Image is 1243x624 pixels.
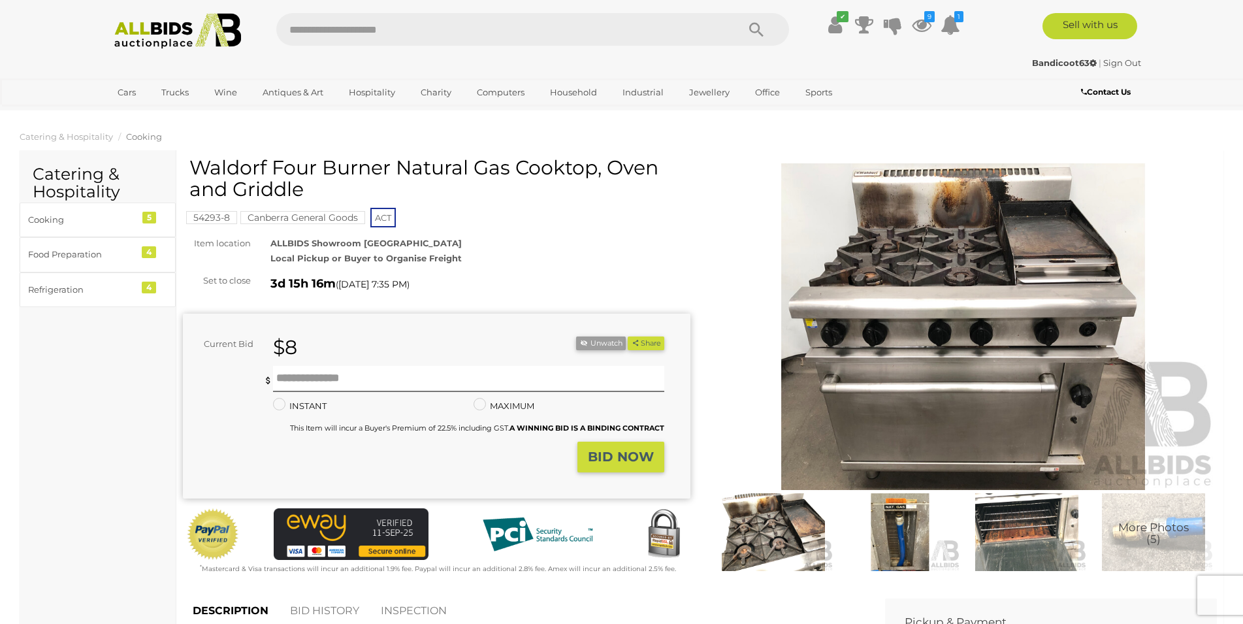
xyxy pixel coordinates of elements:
[189,157,687,200] h1: Waldorf Four Burner Natural Gas Cooktop, Oven and Griddle
[126,131,162,142] a: Cooking
[186,508,240,561] img: Official PayPal Seal
[509,423,664,433] b: A WINNING BID IS A BINDING CONTRACT
[20,237,176,272] a: Food Preparation 4
[173,273,261,288] div: Set to close
[576,337,626,350] button: Unwatch
[941,13,960,37] a: 1
[28,247,136,262] div: Food Preparation
[28,282,136,297] div: Refrigeration
[20,272,176,307] a: Refrigeration 4
[206,82,246,103] a: Wine
[33,165,163,201] h2: Catering & Hospitality
[200,565,676,573] small: Mastercard & Visa transactions will incur an additional 1.9% fee. Paypal will incur an additional...
[20,203,176,237] a: Cooking 5
[186,212,237,223] a: 54293-8
[924,11,935,22] i: 9
[153,82,197,103] a: Trucks
[109,103,219,125] a: [GEOGRAPHIC_DATA]
[577,442,664,472] button: BID NOW
[541,82,605,103] a: Household
[370,208,396,227] span: ACT
[710,163,1218,490] img: Waldorf Four Burner Natural Gas Cooktop, Oven and Griddle
[274,508,428,560] img: eWAY Payment Gateway
[747,82,788,103] a: Office
[183,337,263,352] div: Current Bid
[142,246,156,258] div: 4
[614,82,672,103] a: Industrial
[173,236,261,251] div: Item location
[336,279,410,289] span: ( )
[724,13,789,46] button: Search
[273,399,327,414] label: INSTANT
[142,212,156,223] div: 5
[273,335,297,359] strong: $8
[290,423,664,433] small: This Item will incur a Buyer's Premium of 22.5% including GST.
[468,82,533,103] a: Computers
[254,82,332,103] a: Antiques & Art
[628,337,664,350] button: Share
[142,282,156,293] div: 4
[1032,57,1097,68] strong: Bandicoot63
[186,211,237,224] mark: 54293-8
[638,508,690,561] img: Secured by Rapid SSL
[797,82,841,103] a: Sports
[270,238,462,248] strong: ALLBIDS Showroom [GEOGRAPHIC_DATA]
[1081,85,1134,99] a: Contact Us
[588,449,654,465] strong: BID NOW
[240,211,365,224] mark: Canberra General Goods
[681,82,738,103] a: Jewellery
[1032,57,1099,68] a: Bandicoot63
[576,337,626,350] li: Unwatch this item
[1093,493,1214,571] img: Waldorf Four Burner Natural Gas Cooktop, Oven and Griddle
[1103,57,1141,68] a: Sign Out
[1042,13,1137,39] a: Sell with us
[109,82,144,103] a: Cars
[28,212,136,227] div: Cooking
[1081,87,1131,97] b: Contact Us
[107,13,249,49] img: Allbids.com.au
[412,82,460,103] a: Charity
[240,212,365,223] a: Canberra General Goods
[1093,493,1214,571] a: More Photos(5)
[338,278,407,290] span: [DATE] 7:35 PM
[1099,57,1101,68] span: |
[474,399,534,414] label: MAXIMUM
[912,13,931,37] a: 9
[840,493,960,571] img: Waldorf Four Burner Natural Gas Cooktop, Oven and Griddle
[270,253,462,263] strong: Local Pickup or Buyer to Organise Freight
[837,11,848,22] i: ✔
[1118,521,1189,546] span: More Photos (5)
[340,82,404,103] a: Hospitality
[954,11,963,22] i: 1
[20,131,113,142] a: Catering & Hospitality
[826,13,845,37] a: ✔
[270,276,336,291] strong: 3d 15h 16m
[967,493,1087,571] img: Waldorf Four Burner Natural Gas Cooktop, Oven and Griddle
[472,508,603,561] img: PCI DSS compliant
[713,493,833,571] img: Waldorf Four Burner Natural Gas Cooktop, Oven and Griddle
